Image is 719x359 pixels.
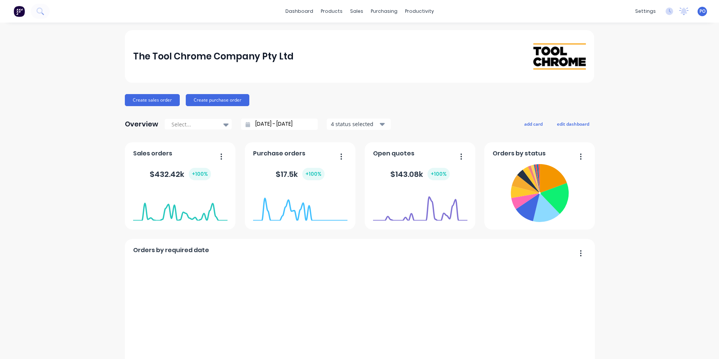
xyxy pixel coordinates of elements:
[519,119,548,129] button: add card
[390,168,450,180] div: $ 143.08k
[631,6,660,17] div: settings
[189,168,211,180] div: + 100 %
[302,168,325,180] div: + 100 %
[346,6,367,17] div: sales
[186,94,249,106] button: Create purchase order
[327,119,391,130] button: 4 status selected
[14,6,25,17] img: Factory
[428,168,450,180] div: + 100 %
[401,6,438,17] div: productivity
[282,6,317,17] a: dashboard
[331,120,378,128] div: 4 status selected
[552,119,594,129] button: edit dashboard
[133,246,209,255] span: Orders by required date
[317,6,346,17] div: products
[493,149,546,158] span: Orders by status
[373,149,414,158] span: Open quotes
[367,6,401,17] div: purchasing
[699,8,705,15] span: PO
[133,49,294,64] div: The Tool Chrome Company Pty Ltd
[150,168,211,180] div: $ 432.42k
[533,43,586,70] img: The Tool Chrome Company Pty Ltd
[253,149,305,158] span: Purchase orders
[276,168,325,180] div: $ 17.5k
[125,117,158,132] div: Overview
[125,94,180,106] button: Create sales order
[133,149,172,158] span: Sales orders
